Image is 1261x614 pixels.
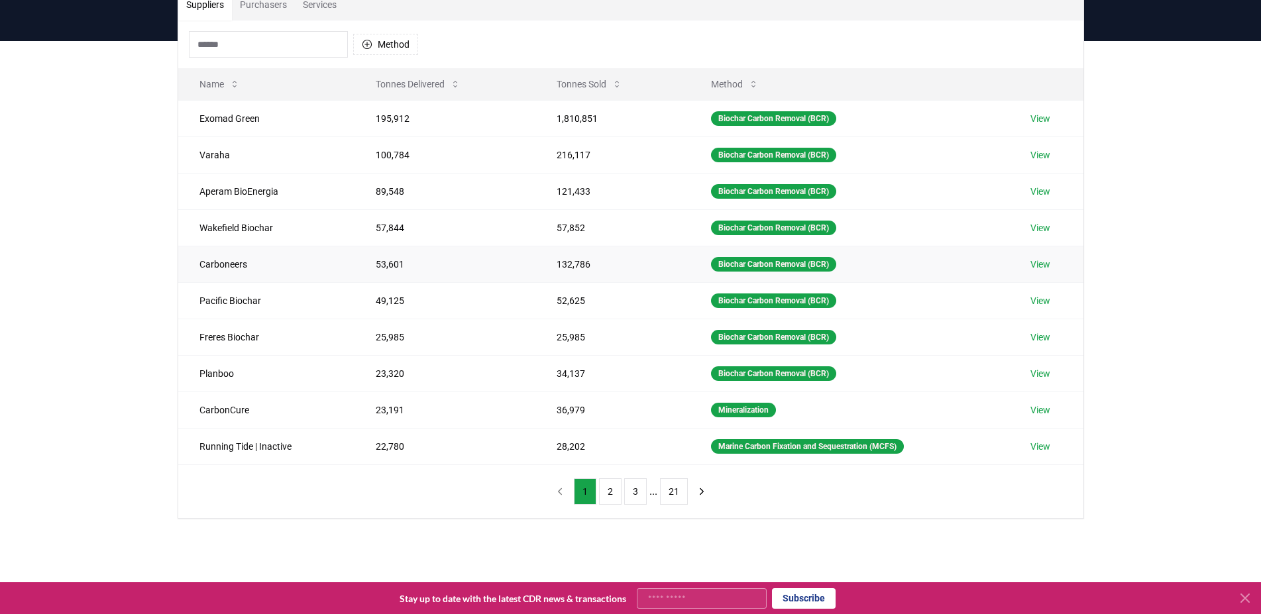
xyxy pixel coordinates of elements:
[535,100,689,136] td: 1,810,851
[535,319,689,355] td: 25,985
[355,100,535,136] td: 195,912
[1030,185,1050,198] a: View
[690,478,713,505] button: next page
[624,478,647,505] button: 3
[574,478,596,505] button: 1
[711,184,836,199] div: Biochar Carbon Removal (BCR)
[711,111,836,126] div: Biochar Carbon Removal (BCR)
[1030,294,1050,307] a: View
[178,246,355,282] td: Carboneers
[178,355,355,391] td: Planboo
[355,428,535,464] td: 22,780
[178,173,355,209] td: Aperam BioEnergia
[1030,440,1050,453] a: View
[700,71,769,97] button: Method
[178,209,355,246] td: Wakefield Biochar
[535,209,689,246] td: 57,852
[1030,331,1050,344] a: View
[535,428,689,464] td: 28,202
[355,355,535,391] td: 23,320
[711,293,836,308] div: Biochar Carbon Removal (BCR)
[711,148,836,162] div: Biochar Carbon Removal (BCR)
[535,282,689,319] td: 52,625
[711,366,836,381] div: Biochar Carbon Removal (BCR)
[711,403,776,417] div: Mineralization
[355,136,535,173] td: 100,784
[178,428,355,464] td: Running Tide | Inactive
[178,136,355,173] td: Varaha
[355,246,535,282] td: 53,601
[1030,367,1050,380] a: View
[1030,403,1050,417] a: View
[535,246,689,282] td: 132,786
[649,484,657,499] li: ...
[178,100,355,136] td: Exomad Green
[1030,112,1050,125] a: View
[535,355,689,391] td: 34,137
[535,391,689,428] td: 36,979
[711,330,836,344] div: Biochar Carbon Removal (BCR)
[355,173,535,209] td: 89,548
[711,439,904,454] div: Marine Carbon Fixation and Sequestration (MCFS)
[189,71,250,97] button: Name
[1030,221,1050,234] a: View
[535,136,689,173] td: 216,117
[178,282,355,319] td: Pacific Biochar
[355,282,535,319] td: 49,125
[353,34,418,55] button: Method
[660,478,688,505] button: 21
[178,319,355,355] td: Freres Biochar
[355,391,535,428] td: 23,191
[711,257,836,272] div: Biochar Carbon Removal (BCR)
[178,391,355,428] td: CarbonCure
[1030,148,1050,162] a: View
[535,173,689,209] td: 121,433
[1030,258,1050,271] a: View
[365,71,471,97] button: Tonnes Delivered
[546,71,633,97] button: Tonnes Sold
[711,221,836,235] div: Biochar Carbon Removal (BCR)
[355,209,535,246] td: 57,844
[355,319,535,355] td: 25,985
[599,478,622,505] button: 2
